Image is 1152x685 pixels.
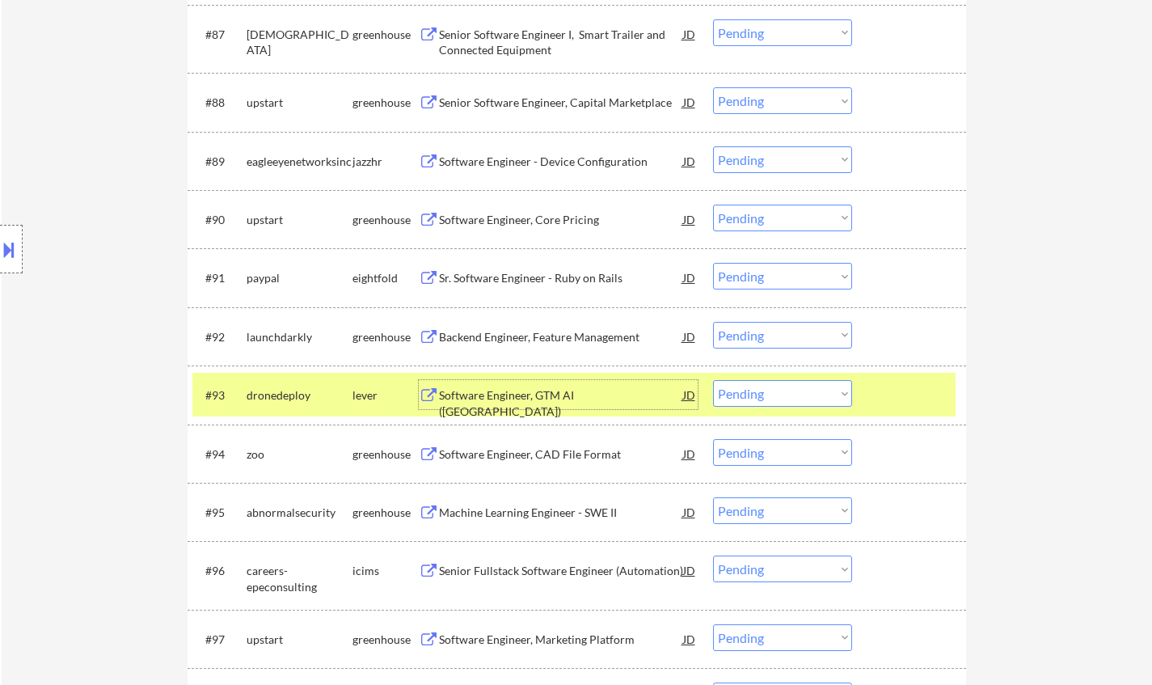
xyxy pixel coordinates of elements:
div: Software Engineer, Core Pricing [439,212,683,228]
div: Senior Fullstack Software Engineer (Automation) [439,563,683,579]
div: Backend Engineer, Feature Management [439,329,683,345]
div: JD [681,624,698,653]
div: greenhouse [352,329,419,345]
div: JD [681,556,698,585]
div: upstart [247,95,352,111]
div: abnormalsecurity [247,505,352,521]
div: JD [681,439,698,468]
div: icims [352,563,419,579]
div: JD [681,380,698,409]
div: jazzhr [352,154,419,170]
div: JD [681,497,698,526]
div: greenhouse [352,212,419,228]
div: Machine Learning Engineer - SWE II [439,505,683,521]
div: eightfold [352,270,419,286]
div: JD [681,87,698,116]
div: Software Engineer, Marketing Platform [439,632,683,648]
div: [DEMOGRAPHIC_DATA] [247,27,352,58]
div: Software Engineer, GTM AI ([GEOGRAPHIC_DATA]) [439,387,683,419]
div: launchdarkly [247,329,352,345]
div: careers-epeconsulting [247,563,352,594]
div: JD [681,322,698,351]
div: Sr. Software Engineer - Ruby on Rails [439,270,683,286]
div: #96 [205,563,234,579]
div: #97 [205,632,234,648]
div: greenhouse [352,446,419,463]
div: lever [352,387,419,404]
div: #94 [205,446,234,463]
div: Senior Software Engineer, Capital Marketplace [439,95,683,111]
div: paypal [247,270,352,286]
div: zoo [247,446,352,463]
div: greenhouse [352,505,419,521]
div: upstart [247,632,352,648]
div: Software Engineer, CAD File Format [439,446,683,463]
div: upstart [247,212,352,228]
div: JD [681,146,698,175]
div: Software Engineer - Device Configuration [439,154,683,170]
div: greenhouse [352,632,419,648]
div: dronedeploy [247,387,352,404]
div: JD [681,263,698,292]
div: Senior Software Engineer I, Smart Trailer and Connected Equipment [439,27,683,58]
div: #88 [205,95,234,111]
div: greenhouse [352,27,419,43]
div: eagleeyenetworksinc [247,154,352,170]
div: greenhouse [352,95,419,111]
div: #95 [205,505,234,521]
div: JD [681,205,698,234]
div: #87 [205,27,234,43]
div: JD [681,19,698,49]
